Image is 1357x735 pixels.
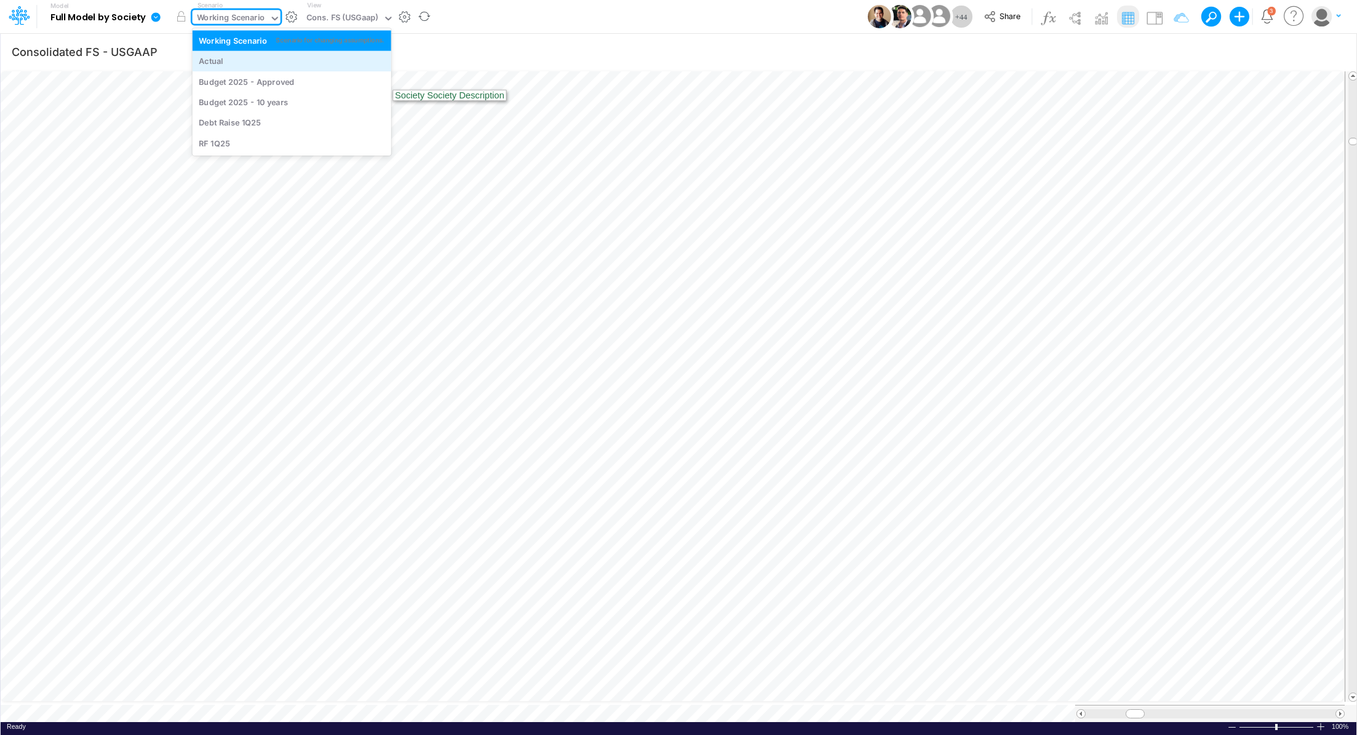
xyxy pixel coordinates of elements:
[1332,722,1350,731] div: Zoom level
[1227,723,1237,732] div: Zoom Out
[1270,8,1273,14] div: 3 unread items
[906,2,934,30] img: User Image Icon
[868,5,891,28] img: User Image Icon
[50,12,146,23] b: Full Model by Society
[999,11,1020,20] span: Share
[978,7,1029,26] button: Share
[7,722,26,731] div: In Ready mode
[199,34,267,46] div: Working Scenario
[1239,722,1316,731] div: Zoom
[197,12,265,26] div: Working Scenario
[11,39,1089,64] input: Type a title here
[1275,724,1278,730] div: Zoom
[7,723,26,730] span: Ready
[1316,722,1326,731] div: Zoom In
[50,2,69,10] label: Model
[199,55,223,67] div: Actual
[199,76,294,87] div: Budget 2025 - Approved
[276,36,384,45] div: Scenario for changing assumptions.
[888,5,911,28] img: User Image Icon
[307,1,321,10] label: View
[1260,9,1274,23] a: Notifications
[306,12,378,26] div: Cons. FS (USGaap)
[198,1,223,10] label: Scenario
[199,137,230,149] div: RF 1Q25
[199,97,288,108] div: Budget 2025 - 10 years
[925,2,953,30] img: User Image Icon
[1332,722,1350,731] span: 100%
[955,13,967,21] span: + 44
[199,117,261,129] div: Debt Raise 1Q25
